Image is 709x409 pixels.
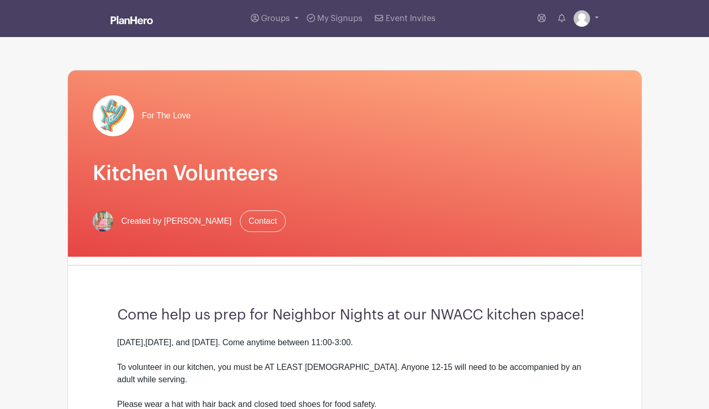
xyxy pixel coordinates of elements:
[317,14,362,23] span: My Signups
[93,161,617,186] h1: Kitchen Volunteers
[117,361,592,398] div: To volunteer in our kitchen, you must be AT LEAST [DEMOGRAPHIC_DATA]. Anyone 12-15 will need to b...
[142,110,191,122] span: For The Love
[240,210,286,232] a: Contact
[122,215,232,227] span: Created by [PERSON_NAME]
[117,307,592,324] h3: Come help us prep for Neighbor Nights at our NWACC kitchen space!
[93,211,113,232] img: 2x2%20headshot.png
[386,14,436,23] span: Event Invites
[261,14,290,23] span: Groups
[111,16,153,24] img: logo_white-6c42ec7e38ccf1d336a20a19083b03d10ae64f83f12c07503d8b9e83406b4c7d.svg
[117,336,592,361] div: [DATE],[DATE], and [DATE]. Come anytime between 11:00-3:00.
[574,10,590,27] img: default-ce2991bfa6775e67f084385cd625a349d9dcbb7a52a09fb2fda1e96e2d18dcdb.png
[93,95,134,136] img: pageload-spinner.gif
